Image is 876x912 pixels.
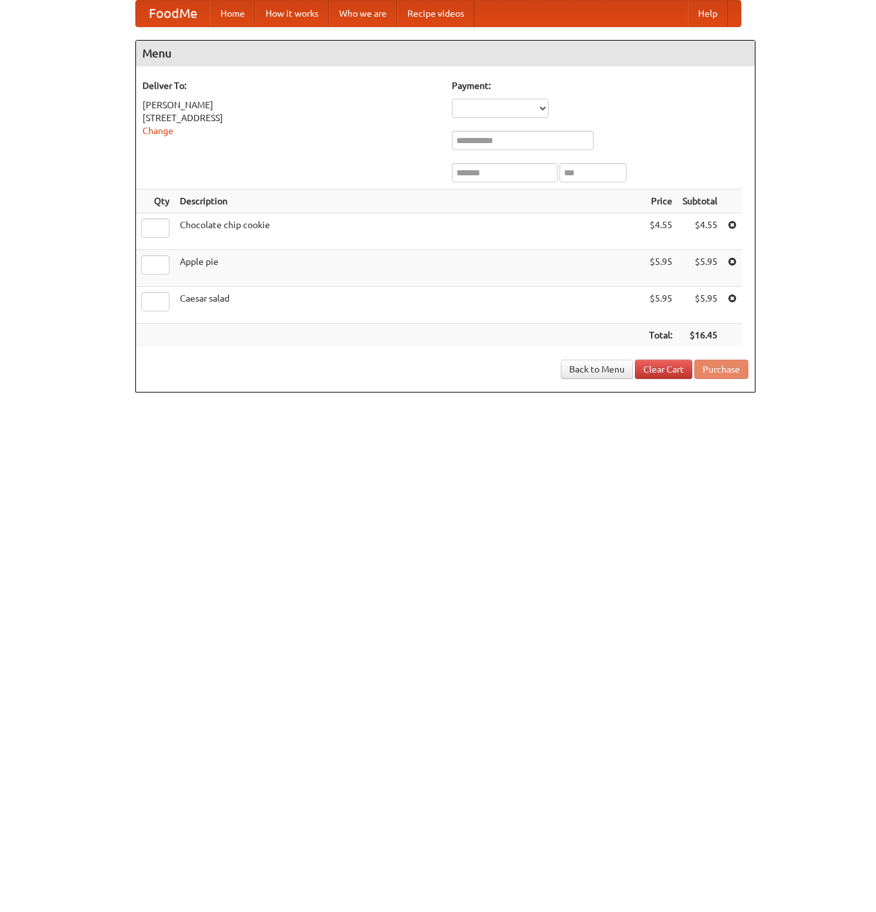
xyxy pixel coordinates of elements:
[452,79,748,92] h5: Payment:
[677,287,723,324] td: $5.95
[561,360,633,379] a: Back to Menu
[635,360,692,379] a: Clear Cart
[397,1,474,26] a: Recipe videos
[255,1,329,26] a: How it works
[142,112,439,124] div: [STREET_ADDRESS]
[677,324,723,347] th: $16.45
[644,189,677,213] th: Price
[136,1,210,26] a: FoodMe
[142,99,439,112] div: [PERSON_NAME]
[142,126,173,136] a: Change
[175,287,644,324] td: Caesar salad
[210,1,255,26] a: Home
[142,79,439,92] h5: Deliver To:
[329,1,397,26] a: Who we are
[175,189,644,213] th: Description
[644,250,677,287] td: $5.95
[136,41,755,66] h4: Menu
[694,360,748,379] button: Purchase
[136,189,175,213] th: Qty
[644,324,677,347] th: Total:
[175,213,644,250] td: Chocolate chip cookie
[677,189,723,213] th: Subtotal
[688,1,728,26] a: Help
[644,213,677,250] td: $4.55
[677,250,723,287] td: $5.95
[175,250,644,287] td: Apple pie
[677,213,723,250] td: $4.55
[644,287,677,324] td: $5.95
